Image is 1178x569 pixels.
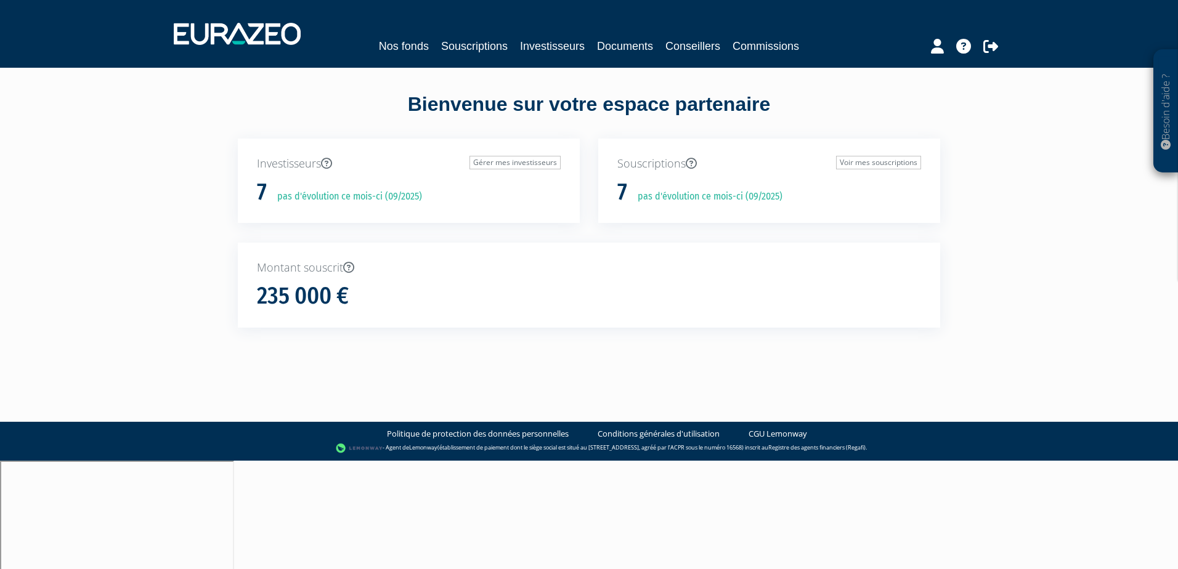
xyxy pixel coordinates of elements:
[665,38,720,55] a: Conseillers
[520,38,585,55] a: Investisseurs
[409,443,437,451] a: Lemonway
[257,260,921,276] p: Montant souscrit
[768,443,866,451] a: Registre des agents financiers (Regafi)
[733,38,799,55] a: Commissions
[1159,56,1173,167] p: Besoin d'aide ?
[174,23,301,45] img: 1732889491-logotype_eurazeo_blanc_rvb.png
[629,190,782,204] p: pas d'évolution ce mois-ci (09/2025)
[441,38,508,55] a: Souscriptions
[257,156,561,172] p: Investisseurs
[617,156,921,172] p: Souscriptions
[597,38,653,55] a: Documents
[257,283,349,309] h1: 235 000 €
[598,428,720,440] a: Conditions générales d'utilisation
[836,156,921,169] a: Voir mes souscriptions
[387,428,569,440] a: Politique de protection des données personnelles
[229,91,949,139] div: Bienvenue sur votre espace partenaire
[749,428,807,440] a: CGU Lemonway
[617,179,627,205] h1: 7
[336,442,383,454] img: logo-lemonway.png
[379,38,429,55] a: Nos fonds
[257,179,267,205] h1: 7
[12,442,1166,454] div: - Agent de (établissement de paiement dont le siège social est situé au [STREET_ADDRESS], agréé p...
[469,156,561,169] a: Gérer mes investisseurs
[269,190,422,204] p: pas d'évolution ce mois-ci (09/2025)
